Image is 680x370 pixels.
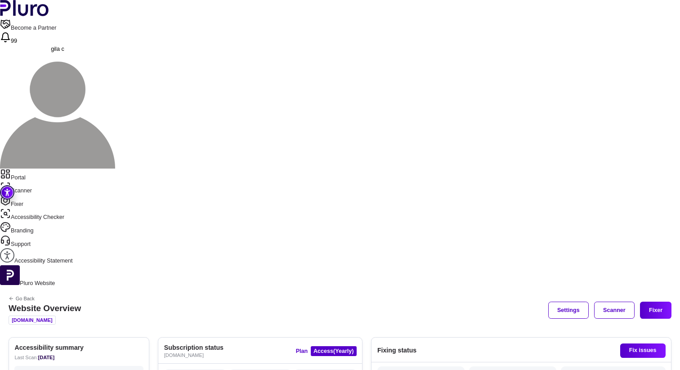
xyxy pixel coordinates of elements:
[620,343,666,358] button: Fix issues
[548,302,588,319] button: Settings
[9,296,81,302] a: Back to previous screen
[164,343,287,352] h2: Subscription status
[311,346,357,356] span: access (yearly)
[38,355,55,360] span: [DATE]
[164,352,287,359] div: [DOMAIN_NAME]
[9,304,81,313] h1: Website Overview
[640,302,671,319] button: Fixer
[51,46,64,52] span: gila c
[594,302,634,319] button: Scanner
[11,38,17,44] span: 99
[377,346,416,355] h2: Fixing status
[14,353,143,362] div: Last Scan:
[9,316,56,324] div: [DOMAIN_NAME]
[14,343,143,352] h2: Accessibility summary
[296,346,357,356] div: Plan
